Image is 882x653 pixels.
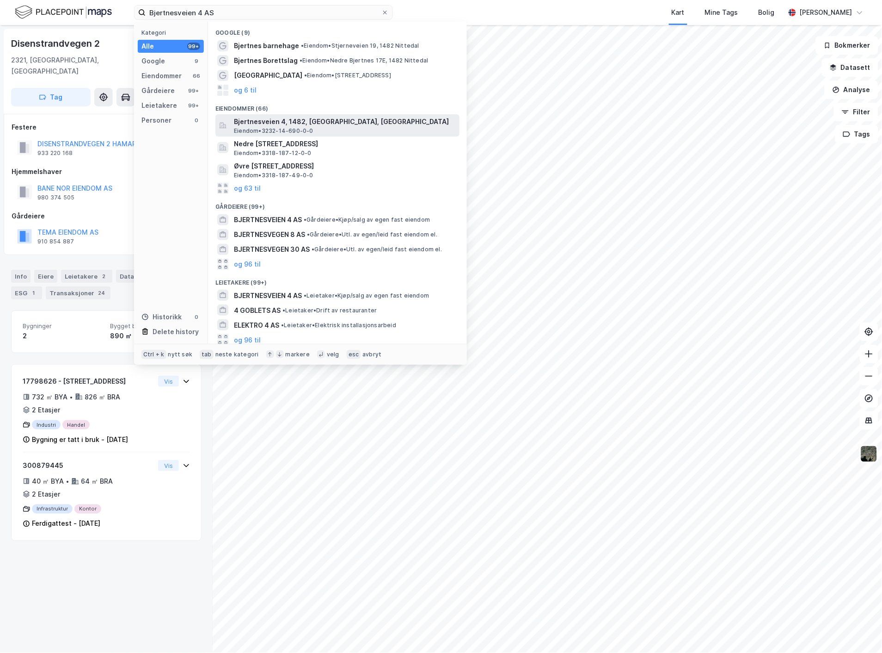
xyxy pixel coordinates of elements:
[234,138,456,149] span: Nedre [STREET_ADDRESS]
[234,85,257,96] button: og 6 til
[23,376,154,387] div: 17798626 - [STREET_ADDRESS]
[860,445,878,463] img: 9k=
[301,42,419,50] span: Eiendom • Stjerneveien 19, 1482 Nittedal
[234,183,261,194] button: og 63 til
[759,7,775,18] div: Bolig
[193,72,200,80] div: 66
[347,350,361,359] div: esc
[822,58,878,77] button: Datasett
[12,122,201,133] div: Festere
[836,609,882,653] iframe: Chat Widget
[193,57,200,65] div: 9
[158,376,179,387] button: Vis
[312,246,314,253] span: •
[800,7,852,18] div: [PERSON_NAME]
[234,149,312,157] span: Eiendom • 3318-187-12-0-0
[300,57,428,64] span: Eiendom • Nedre Bjertnes 17E, 1482 Nittedal
[141,70,182,81] div: Eiendommer
[153,326,199,337] div: Delete history
[282,307,377,314] span: Leietaker • Drift av restauranter
[193,313,200,321] div: 0
[834,103,878,121] button: Filter
[208,272,467,288] div: Leietakere (99+)
[362,351,381,358] div: avbryt
[61,270,112,283] div: Leietakere
[193,117,200,124] div: 0
[304,216,430,224] span: Gårdeiere • Kjøp/salg av egen fast eiendom
[208,196,467,212] div: Gårdeiere (99+)
[15,4,112,20] img: logo.f888ab2527a4732fd821a326f86c7f29.svg
[187,102,200,109] div: 99+
[215,351,259,358] div: neste kategori
[234,305,281,316] span: 4 GOBLETS AS
[304,292,306,299] span: •
[141,100,177,111] div: Leietakere
[300,57,302,64] span: •
[32,434,128,445] div: Bygning er tatt i bruk - [DATE]
[234,290,302,301] span: BJERTNESVEIEN 4 AS
[110,322,190,330] span: Bygget bygningsområde
[69,393,73,401] div: •
[32,489,60,500] div: 2 Etasjer
[141,85,175,96] div: Gårdeiere
[46,286,110,299] div: Transaksjoner
[304,72,391,79] span: Eiendom • [STREET_ADDRESS]
[836,609,882,653] div: Kontrollprogram for chat
[66,478,69,485] div: •
[835,125,878,143] button: Tags
[141,29,204,36] div: Kategori
[141,311,182,323] div: Historikk
[158,460,179,471] button: Vis
[825,81,878,99] button: Analyse
[187,43,200,50] div: 99+
[307,231,437,238] span: Gårdeiere • Utl. av egen/leid fast eiendom el.
[208,98,467,114] div: Eiendommer (66)
[99,272,109,281] div: 2
[234,116,456,127] span: Bjertnesveien 4, 1482, [GEOGRAPHIC_DATA], [GEOGRAPHIC_DATA]
[141,350,166,359] div: Ctrl + k
[234,259,261,270] button: og 96 til
[234,55,298,66] span: Bjertnes Borettslag
[234,172,313,179] span: Eiendom • 3318-187-49-0-0
[116,270,151,283] div: Datasett
[141,56,165,67] div: Google
[11,286,42,299] div: ESG
[307,231,310,238] span: •
[301,42,304,49] span: •
[234,244,310,255] span: BJERTNESVEGEN 30 AS
[187,87,200,94] div: 99+
[234,40,299,51] span: Bjertnes barnehage
[96,288,107,298] div: 24
[32,392,67,403] div: 732 ㎡ BYA
[234,161,456,172] span: Øvre [STREET_ADDRESS]
[282,307,285,314] span: •
[146,6,381,19] input: Søk på adresse, matrikkel, gårdeiere, leietakere eller personer
[37,238,74,245] div: 910 854 887
[11,270,31,283] div: Info
[37,149,73,157] div: 933 220 168
[234,70,302,81] span: [GEOGRAPHIC_DATA]
[32,476,64,487] div: 40 ㎡ BYA
[286,351,310,358] div: markere
[11,55,158,77] div: 2321, [GEOGRAPHIC_DATA], [GEOGRAPHIC_DATA]
[32,404,60,416] div: 2 Etasjer
[34,270,57,283] div: Eiere
[29,288,38,298] div: 1
[705,7,738,18] div: Mine Tags
[312,246,442,253] span: Gårdeiere • Utl. av egen/leid fast eiendom el.
[304,216,306,223] span: •
[23,330,103,342] div: 2
[168,351,193,358] div: nytt søk
[23,460,154,471] div: 300879445
[11,88,91,106] button: Tag
[234,229,305,240] span: BJERTNESVEGEN 8 AS
[141,41,154,52] div: Alle
[816,36,878,55] button: Bokmerker
[327,351,339,358] div: velg
[141,115,171,126] div: Personer
[37,194,74,201] div: 980 374 505
[208,22,467,38] div: Google (9)
[281,322,284,329] span: •
[12,211,201,222] div: Gårdeiere
[81,476,113,487] div: 64 ㎡ BRA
